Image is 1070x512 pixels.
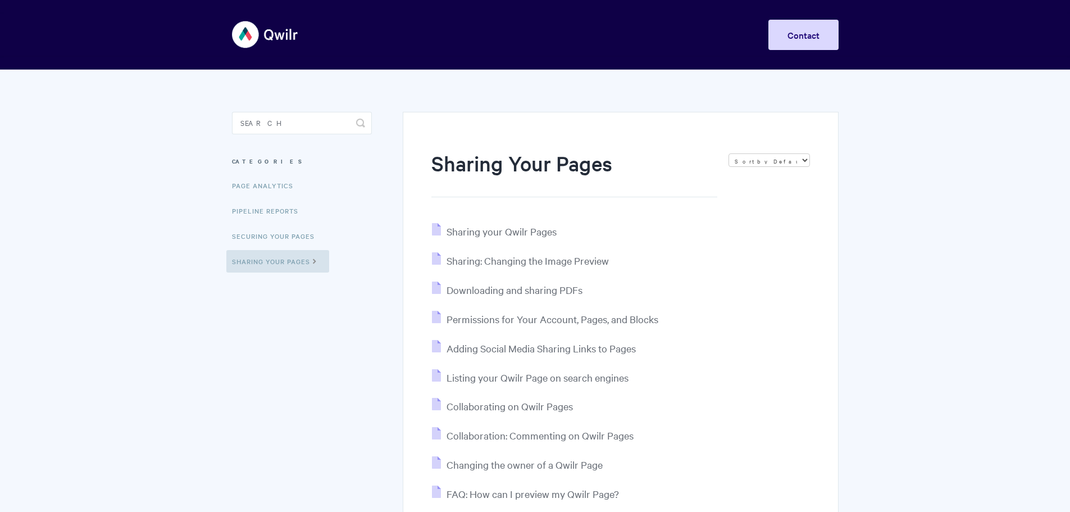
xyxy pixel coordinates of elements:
span: Adding Social Media Sharing Links to Pages [447,342,636,355]
span: FAQ: How can I preview my Qwilr Page? [447,487,619,500]
span: Sharing: Changing the Image Preview [447,254,609,267]
h3: Categories [232,151,372,171]
a: Collaboration: Commenting on Qwilr Pages [432,429,634,442]
a: Adding Social Media Sharing Links to Pages [432,342,636,355]
h1: Sharing Your Pages [431,149,717,197]
span: Sharing your Qwilr Pages [447,225,557,238]
span: Permissions for Your Account, Pages, and Blocks [447,312,658,325]
input: Search [232,112,372,134]
span: Downloading and sharing PDFs [447,283,582,296]
a: Pipeline reports [232,200,307,222]
a: Contact [768,20,839,50]
a: Permissions for Your Account, Pages, and Blocks [432,312,658,325]
a: Securing Your Pages [232,225,323,247]
a: Listing your Qwilr Page on search engines [432,371,629,384]
select: Page reloads on selection [728,153,810,167]
a: Sharing your Qwilr Pages [432,225,557,238]
span: Collaborating on Qwilr Pages [447,400,573,413]
a: Sharing: Changing the Image Preview [432,254,609,267]
span: Changing the owner of a Qwilr Page [447,458,603,471]
a: Downloading and sharing PDFs [432,283,582,296]
span: Collaboration: Commenting on Qwilr Pages [447,429,634,442]
a: Page Analytics [232,174,302,197]
span: Listing your Qwilr Page on search engines [447,371,629,384]
a: Collaborating on Qwilr Pages [432,400,573,413]
a: FAQ: How can I preview my Qwilr Page? [432,487,619,500]
a: Changing the owner of a Qwilr Page [432,458,603,471]
a: Sharing Your Pages [226,250,329,273]
img: Qwilr Help Center [232,13,299,56]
